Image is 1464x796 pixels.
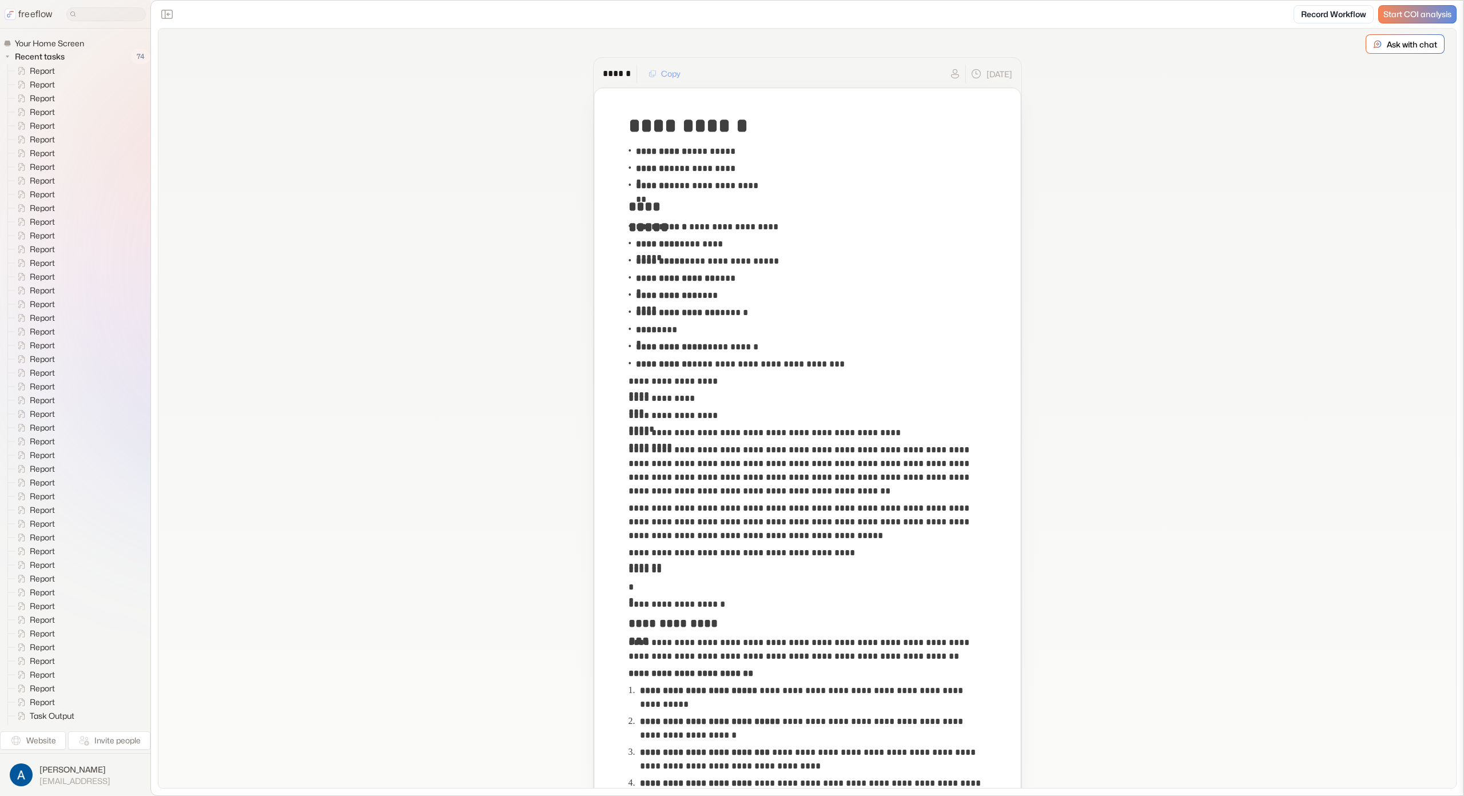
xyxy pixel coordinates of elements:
a: Report [8,627,59,640]
a: Report [8,531,59,544]
a: Report [8,270,59,284]
button: Copy [642,65,687,83]
span: Report [27,340,58,351]
span: Report [27,573,58,584]
a: Report [8,78,59,91]
span: Report [27,532,58,543]
a: Report [8,160,59,174]
button: Close the sidebar [158,5,176,23]
span: Recent tasks [13,51,68,62]
span: Report [27,93,58,104]
span: Report [27,161,58,173]
a: Report [8,393,59,407]
span: Report [27,134,58,145]
a: Report [8,339,59,352]
span: Report [27,367,58,379]
a: Report [8,284,59,297]
span: Report [27,546,58,557]
a: Report [8,366,59,380]
a: Report [8,256,59,270]
a: Report [8,421,59,435]
a: Report [8,133,59,146]
a: Report [8,311,59,325]
a: Report [8,146,59,160]
button: Recent tasks [3,50,69,63]
a: Report [8,201,59,215]
a: Report [8,297,59,311]
a: Report [8,119,59,133]
a: Report [8,682,59,695]
span: 74 [131,49,150,64]
span: Report [27,381,58,392]
a: Start COI analysis [1378,5,1457,23]
span: Report [27,312,58,324]
p: [DATE] [986,68,1012,80]
a: Report [8,174,59,188]
span: Task Output [27,710,78,722]
a: Report [8,380,59,393]
button: Invite people [68,731,150,750]
span: Report [27,655,58,667]
a: Report [8,517,59,531]
span: Report [27,326,58,337]
span: [PERSON_NAME] [39,764,110,775]
span: Report [27,65,58,77]
a: Report [8,586,59,599]
span: Report [27,518,58,530]
p: Ask with chat [1387,38,1437,50]
button: [PERSON_NAME][EMAIL_ADDRESS] [7,761,144,789]
a: Report [8,544,59,558]
span: Report [27,298,58,310]
a: Report [8,188,59,201]
span: Task Output [27,724,78,735]
span: Report [27,230,58,241]
a: Report [8,572,59,586]
a: Report [8,489,59,503]
span: Report [27,449,58,461]
span: Report [27,683,58,694]
span: Report [27,408,58,420]
span: Report [27,559,58,571]
a: Report [8,668,59,682]
a: Report [8,407,59,421]
a: freeflow [5,7,53,21]
a: Report [8,558,59,572]
span: Report [27,257,58,269]
span: Report [27,271,58,282]
span: Report [27,600,58,612]
a: Report [8,503,59,517]
span: Report [27,491,58,502]
a: Report [8,229,59,242]
span: Report [27,120,58,132]
a: Report [8,599,59,613]
span: Report [27,463,58,475]
a: Report [8,325,59,339]
p: freeflow [18,7,53,21]
span: Report [27,669,58,680]
a: Report [8,695,59,709]
a: Task Output [8,723,79,737]
a: Your Home Screen [3,38,89,49]
a: Report [8,448,59,462]
span: Report [27,202,58,214]
a: Report [8,640,59,654]
span: Report [27,106,58,118]
a: Report [8,242,59,256]
span: Report [27,353,58,365]
span: Your Home Screen [13,38,87,49]
img: profile [10,763,33,786]
span: [EMAIL_ADDRESS] [39,776,110,786]
a: Report [8,613,59,627]
a: Record Workflow [1294,5,1374,23]
span: Report [27,175,58,186]
a: Report [8,352,59,366]
a: Report [8,91,59,105]
a: Report [8,64,59,78]
a: Report [8,105,59,119]
a: Task Output [8,709,79,723]
span: Report [27,216,58,228]
span: Report [27,477,58,488]
a: Report [8,462,59,476]
span: Report [27,422,58,433]
span: Report [27,244,58,255]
